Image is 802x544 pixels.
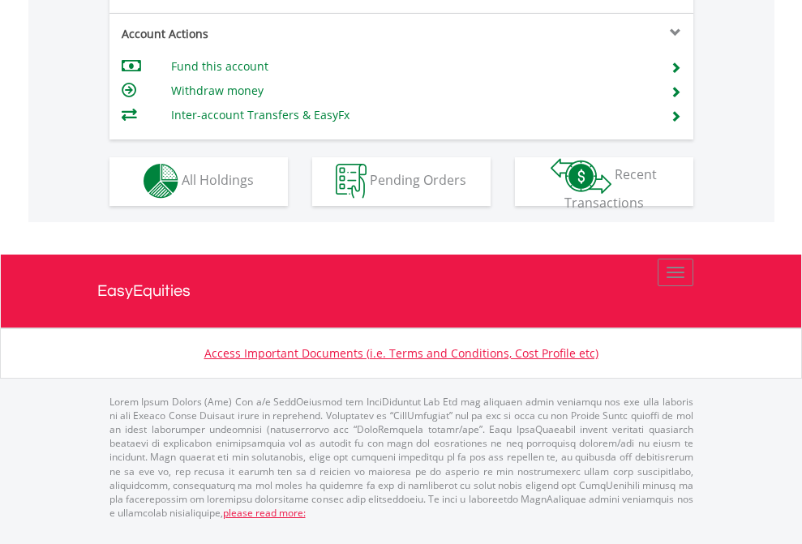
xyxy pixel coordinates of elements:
div: Account Actions [109,26,401,42]
span: Pending Orders [370,171,466,189]
span: Recent Transactions [564,165,658,212]
span: All Holdings [182,171,254,189]
button: All Holdings [109,157,288,206]
a: Access Important Documents (i.e. Terms and Conditions, Cost Profile etc) [204,345,598,361]
p: Lorem Ipsum Dolors (Ame) Con a/e SeddOeiusmod tem InciDiduntut Lab Etd mag aliquaen admin veniamq... [109,395,693,520]
img: transactions-zar-wht.png [551,158,611,194]
img: pending_instructions-wht.png [336,164,367,199]
td: Withdraw money [171,79,650,103]
button: Pending Orders [312,157,491,206]
td: Fund this account [171,54,650,79]
td: Inter-account Transfers & EasyFx [171,103,650,127]
a: please read more: [223,506,306,520]
a: EasyEquities [97,255,706,328]
button: Recent Transactions [515,157,693,206]
img: holdings-wht.png [144,164,178,199]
